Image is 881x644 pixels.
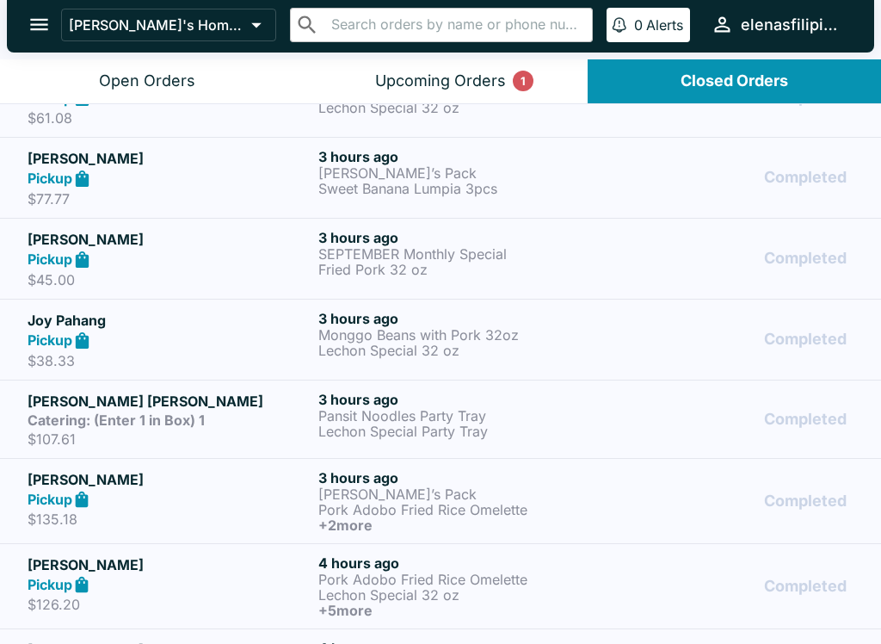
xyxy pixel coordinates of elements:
[634,16,643,34] p: 0
[375,71,506,91] div: Upcoming Orders
[28,109,311,127] p: $61.08
[28,554,311,575] h5: [PERSON_NAME]
[28,430,311,448] p: $107.61
[741,15,847,35] div: elenasfilipinofoods
[318,100,602,115] p: Lechon Special 32 oz
[318,603,602,618] h6: + 5 more
[318,517,602,533] h6: + 2 more
[704,6,853,43] button: elenasfilipinofoods
[28,148,311,169] h5: [PERSON_NAME]
[326,13,585,37] input: Search orders by name or phone number
[646,16,683,34] p: Alerts
[28,271,311,288] p: $45.00
[318,424,602,439] p: Lechon Special Party Tray
[318,587,602,603] p: Lechon Special 32 oz
[28,251,72,268] strong: Pickup
[681,71,788,91] div: Closed Orders
[28,331,72,349] strong: Pickup
[318,408,602,424] p: Pansit Noodles Party Tray
[318,262,602,277] p: Fried Pork 32 oz
[69,16,244,34] p: [PERSON_NAME]'s Home of the Finest Filipino Foods
[318,148,602,165] h6: 3 hours ago
[318,572,602,587] p: Pork Adobo Fried Rice Omelette
[99,71,195,91] div: Open Orders
[318,391,602,408] h6: 3 hours ago
[318,165,602,181] p: [PERSON_NAME]’s Pack
[28,576,72,593] strong: Pickup
[28,170,72,187] strong: Pickup
[318,502,602,517] p: Pork Adobo Fried Rice Omelette
[28,352,311,369] p: $38.33
[318,343,602,358] p: Lechon Special 32 oz
[318,310,602,327] h6: 3 hours ago
[28,310,311,331] h5: Joy Pahang
[318,469,602,486] h6: 3 hours ago
[17,3,61,46] button: open drawer
[318,327,602,343] p: Monggo Beans with Pork 32oz
[28,190,311,207] p: $77.77
[318,486,602,502] p: [PERSON_NAME]’s Pack
[28,412,205,429] strong: Catering: (Enter 1 in Box) 1
[521,72,526,90] p: 1
[28,511,311,528] p: $135.18
[28,491,72,508] strong: Pickup
[318,181,602,196] p: Sweet Banana Lumpia 3pcs
[318,246,602,262] p: SEPTEMBER Monthly Special
[28,391,311,412] h5: [PERSON_NAME] [PERSON_NAME]
[28,229,311,250] h5: [PERSON_NAME]
[28,596,311,613] p: $126.20
[318,554,602,572] h6: 4 hours ago
[61,9,276,41] button: [PERSON_NAME]'s Home of the Finest Filipino Foods
[28,469,311,490] h5: [PERSON_NAME]
[318,229,602,246] h6: 3 hours ago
